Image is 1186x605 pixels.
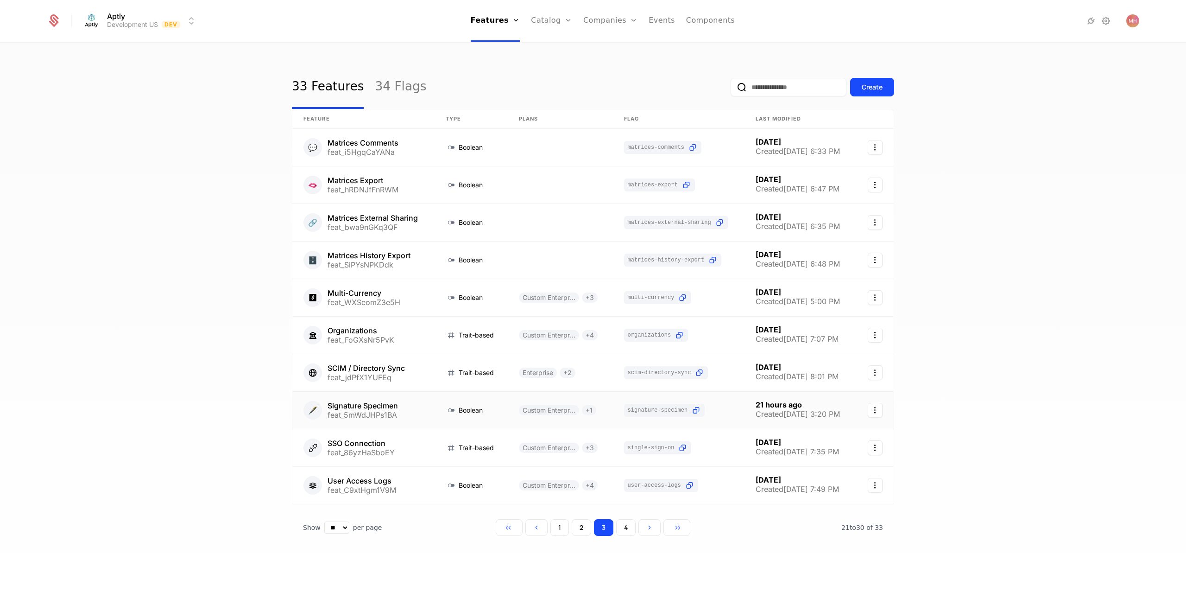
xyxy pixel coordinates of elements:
button: Select environment [83,11,197,31]
th: Type [435,109,508,129]
img: Mike Hudson [1126,14,1139,27]
button: Select action [868,215,883,230]
button: Select action [868,290,883,305]
div: Create [862,83,883,92]
button: Select action [868,328,883,343]
button: Go to page 1 [550,519,569,536]
div: Development US [107,20,158,29]
button: Create [850,78,894,96]
button: Select action [868,178,883,192]
button: Select action [868,403,883,418]
a: Settings [1100,15,1111,26]
button: Go to page 4 [616,519,636,536]
th: Plans [508,109,613,129]
a: 34 Flags [375,65,426,109]
span: Show [303,523,321,532]
button: Select action [868,365,883,380]
select: Select page size [324,522,349,534]
span: per page [353,523,382,532]
th: Feature [292,109,435,129]
button: Select action [868,478,883,493]
div: Page navigation [496,519,690,536]
th: Flag [613,109,744,129]
span: 33 [841,524,883,531]
button: Go to page 3 [594,519,613,536]
button: Go to next page [638,519,661,536]
span: Aptly [107,13,125,20]
button: Go to last page [663,519,690,536]
a: Integrations [1085,15,1097,26]
button: Select action [868,440,883,455]
span: 21 to 30 of [841,524,875,531]
button: Select action [868,140,883,155]
button: Go to page 2 [572,519,591,536]
img: Aptly [80,10,102,32]
button: Select action [868,253,883,267]
button: Open user button [1126,14,1139,27]
a: 33 Features [292,65,364,109]
button: Go to previous page [525,519,548,536]
span: Dev [162,21,181,28]
div: Table pagination [292,519,894,536]
button: Go to first page [496,519,523,536]
th: Last Modified [744,109,855,129]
